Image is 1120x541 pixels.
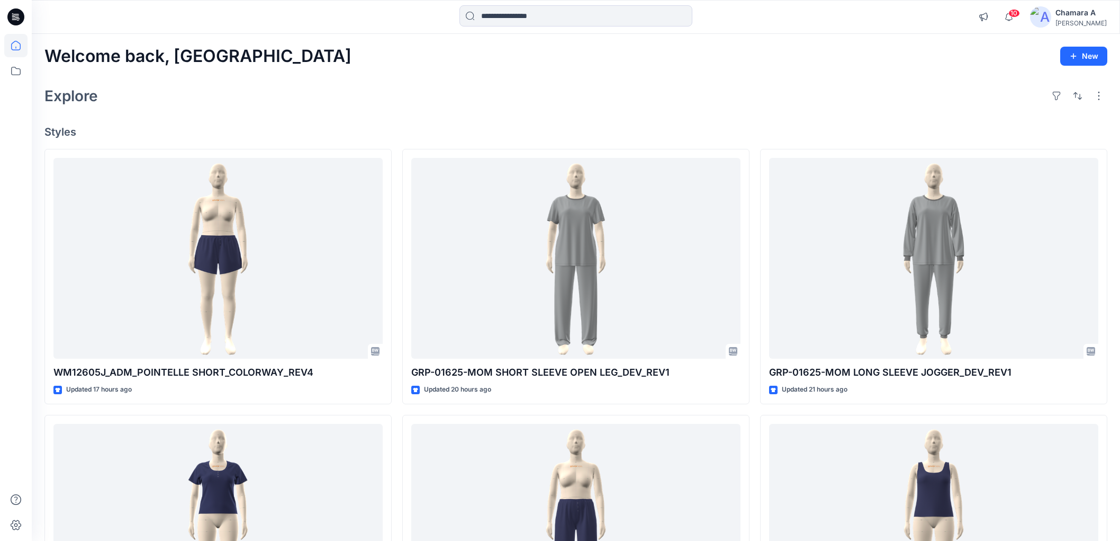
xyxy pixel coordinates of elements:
p: WM12605J_ADM_POINTELLE SHORT_COLORWAY_REV4 [53,365,383,380]
p: GRP-01625-MOM SHORT SLEEVE OPEN LEG_DEV_REV1 [411,365,740,380]
div: Chamara A [1055,6,1107,19]
h2: Welcome back, [GEOGRAPHIC_DATA] [44,47,351,66]
span: 10 [1008,9,1020,17]
div: [PERSON_NAME] [1055,19,1107,27]
img: avatar [1030,6,1051,28]
p: Updated 20 hours ago [424,384,491,395]
a: WM12605J_ADM_POINTELLE SHORT_COLORWAY_REV4 [53,158,383,359]
p: GRP-01625-MOM LONG SLEEVE JOGGER_DEV_REV1 [769,365,1098,380]
p: Updated 21 hours ago [782,384,847,395]
h2: Explore [44,87,98,104]
button: New [1060,47,1107,66]
p: Updated 17 hours ago [66,384,132,395]
h4: Styles [44,126,1107,138]
a: GRP-01625-MOM LONG SLEEVE JOGGER_DEV_REV1 [769,158,1098,359]
a: GRP-01625-MOM SHORT SLEEVE OPEN LEG_DEV_REV1 [411,158,740,359]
